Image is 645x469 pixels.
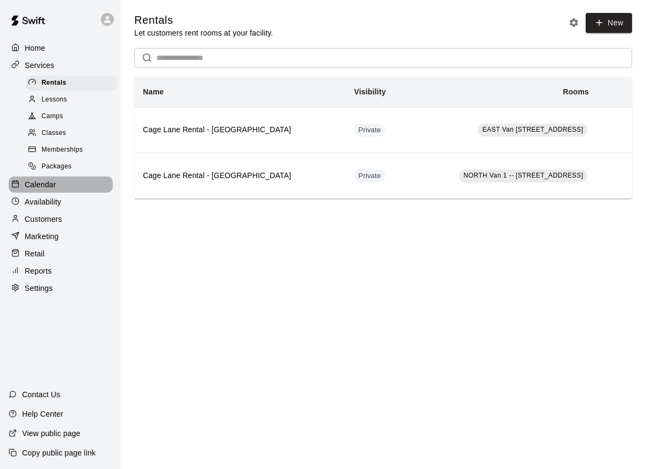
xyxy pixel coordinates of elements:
[566,15,582,31] button: Rental settings
[42,111,63,122] span: Camps
[26,125,121,142] a: Classes
[26,159,121,175] a: Packages
[482,126,583,133] span: EAST Van [STREET_ADDRESS]
[134,77,632,199] table: simple table
[26,108,121,125] a: Camps
[42,94,67,105] span: Lessons
[143,124,337,136] h6: Cage Lane Rental - [GEOGRAPHIC_DATA]
[9,263,113,279] a: Reports
[9,211,113,227] a: Customers
[25,231,59,242] p: Marketing
[26,142,117,158] div: Memberships
[143,87,164,96] b: Name
[25,283,53,294] p: Settings
[42,145,83,155] span: Memberships
[42,128,66,139] span: Classes
[26,142,121,159] a: Memberships
[26,74,121,91] a: Rentals
[354,87,386,96] b: Visibility
[463,172,583,179] span: NORTH Van 1 -- [STREET_ADDRESS]
[9,40,113,56] a: Home
[143,170,337,182] h6: Cage Lane Rental - [GEOGRAPHIC_DATA]
[22,409,63,419] p: Help Center
[26,91,121,108] a: Lessons
[25,60,54,71] p: Services
[134,28,273,38] p: Let customers rent rooms at your facility.
[22,389,60,400] p: Contact Us
[586,13,632,33] a: New
[25,196,61,207] p: Availability
[22,428,80,439] p: View public page
[9,246,113,262] a: Retail
[25,179,56,190] p: Calendar
[26,92,117,107] div: Lessons
[9,194,113,210] a: Availability
[354,169,386,182] div: This service is hidden, and can only be accessed via a direct link
[22,447,95,458] p: Copy public page link
[26,109,117,124] div: Camps
[134,13,273,28] h5: Rentals
[9,280,113,296] a: Settings
[26,76,117,91] div: Rentals
[25,214,62,225] p: Customers
[26,126,117,141] div: Classes
[26,159,117,174] div: Packages
[25,248,45,259] p: Retail
[9,57,113,73] a: Services
[25,266,52,276] p: Reports
[9,228,113,244] a: Marketing
[42,161,72,172] span: Packages
[563,87,589,96] b: Rooms
[42,78,66,89] span: Rentals
[354,125,386,135] span: Private
[9,176,113,193] a: Calendar
[354,171,386,181] span: Private
[25,43,45,53] p: Home
[354,124,386,137] div: This service is hidden, and can only be accessed via a direct link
